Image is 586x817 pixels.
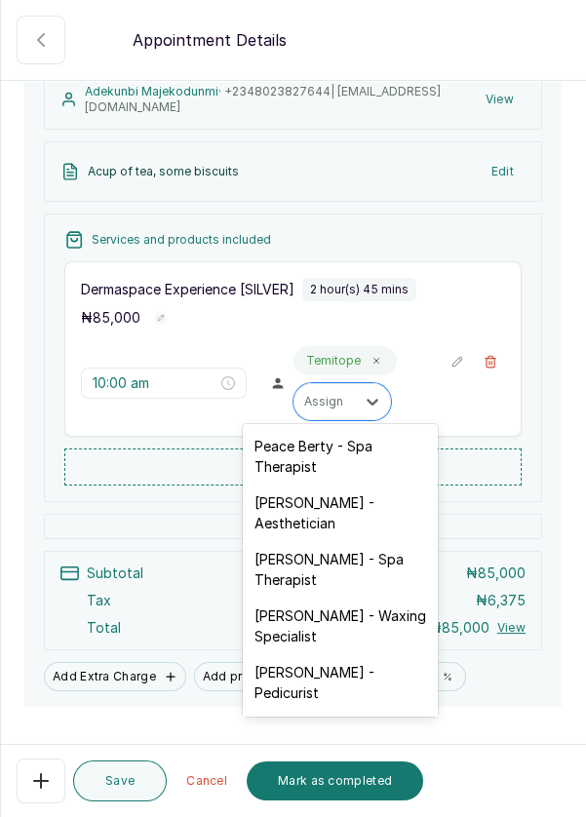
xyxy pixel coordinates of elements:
p: ₦ [466,564,526,583]
p: ₦ [476,591,526,610]
button: Cancel [175,761,239,800]
p: Services and products included [92,232,271,248]
button: Edit [480,154,526,189]
button: Mark as completed [247,761,423,800]
p: Acup of tea, some biscuits [88,164,239,179]
span: 85,000 [93,309,140,326]
span: +234 8023827644 | [EMAIL_ADDRESS][DOMAIN_NAME] [85,84,441,114]
span: 85,000 [478,564,526,581]
div: [PERSON_NAME] - Spa Therapist [243,541,438,598]
p: Temitope [306,353,361,369]
p: Appointment Details [133,28,287,52]
button: Add promo code [194,662,333,691]
p: ₦ [430,618,489,638]
input: Select time [93,372,217,394]
div: [PERSON_NAME] Esosa - Pedicurist [243,711,438,767]
button: Add Extra Charge [44,662,186,691]
p: Adekunbi Majekodunmi · [85,84,474,115]
div: Peace Berty - Spa Therapist [243,428,438,485]
p: 2 hour(s) 45 mins [310,282,409,297]
p: Dermaspace Experience [SILVER] [81,280,294,299]
button: View [474,82,526,117]
p: Total [87,618,121,638]
button: Add new [64,448,522,486]
button: View [497,620,526,636]
p: Tax [87,591,111,610]
span: 85,000 [442,619,489,636]
p: Subtotal [87,564,143,583]
span: 6,375 [488,592,526,608]
div: [PERSON_NAME] - Waxing Specialist [243,598,438,654]
div: [PERSON_NAME] - Pedicurist [243,654,438,711]
p: ₦ [81,308,140,328]
button: Save [73,760,167,801]
div: [PERSON_NAME] - Aesthetician [243,485,438,541]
